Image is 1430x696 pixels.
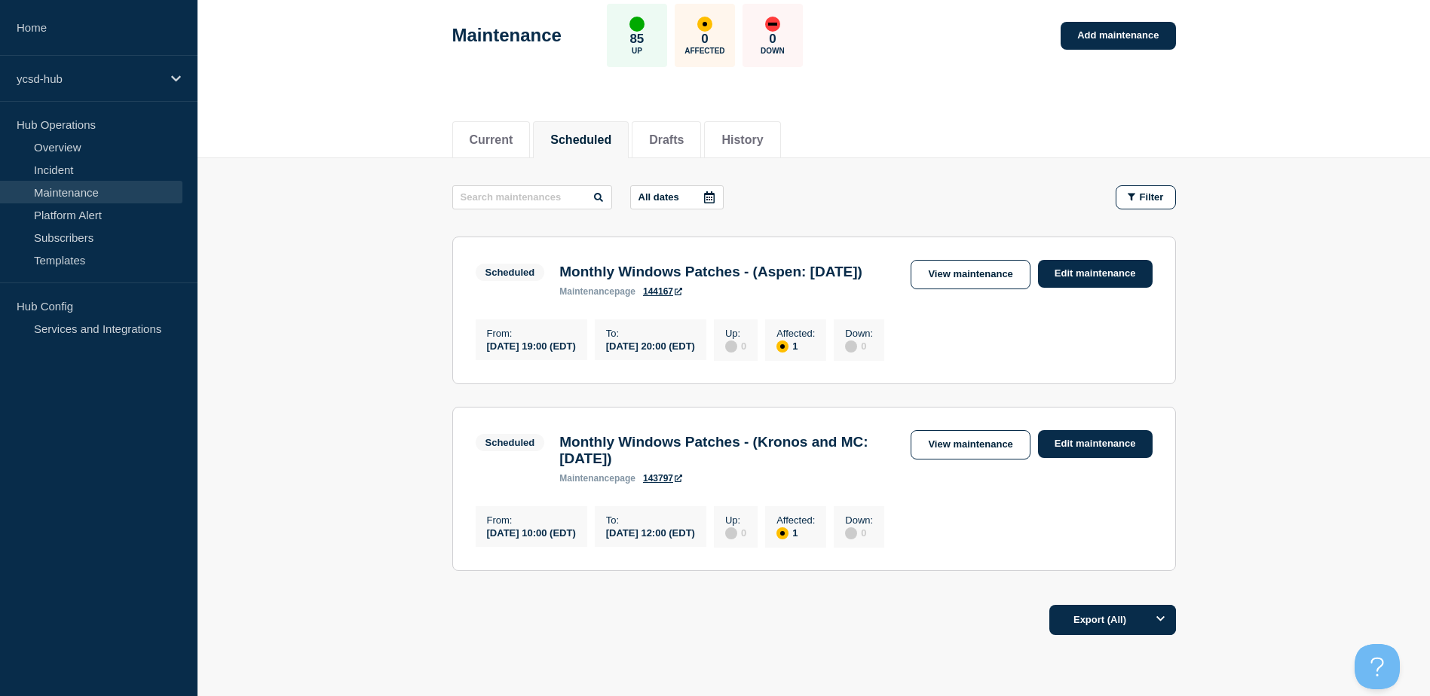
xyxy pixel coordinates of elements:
div: disabled [845,527,857,539]
iframe: Help Scout Beacon - Open [1355,644,1400,689]
h3: Monthly Windows Patches - (Kronos and MC: [DATE]) [559,434,896,467]
div: [DATE] 12:00 (EDT) [606,526,695,539]
span: Filter [1140,191,1164,203]
p: ycsd-hub [17,72,161,85]
div: 1 [776,526,815,539]
a: 143797 [643,473,682,484]
a: 144167 [643,286,682,297]
div: 0 [845,526,873,539]
p: From : [487,514,576,526]
p: To : [606,328,695,339]
h3: Monthly Windows Patches - (Aspen: [DATE]) [559,264,862,280]
div: disabled [725,340,737,353]
div: 1 [776,339,815,353]
div: up [629,17,645,32]
div: affected [697,17,712,32]
div: [DATE] 10:00 (EDT) [487,526,576,539]
div: [DATE] 19:00 (EDT) [487,339,576,352]
p: 0 [701,32,708,47]
p: Up : [725,514,746,526]
div: disabled [845,340,857,353]
a: Edit maintenance [1038,260,1153,288]
p: To : [606,514,695,526]
p: Down : [845,514,873,526]
div: Scheduled [485,437,535,448]
div: affected [776,527,788,539]
button: Options [1146,605,1176,635]
p: Down : [845,328,873,339]
p: All dates [638,191,679,203]
p: Affected [684,47,724,55]
p: From : [487,328,576,339]
div: Scheduled [485,267,535,278]
div: affected [776,340,788,353]
span: maintenance [559,473,614,484]
div: disabled [725,527,737,539]
a: View maintenance [911,430,1030,459]
p: Down [761,47,785,55]
p: page [559,473,635,484]
div: 0 [725,526,746,539]
p: page [559,286,635,297]
span: maintenance [559,286,614,297]
div: down [765,17,780,32]
button: Scheduled [550,133,611,147]
h1: Maintenance [452,25,562,46]
a: Edit maintenance [1038,430,1153,458]
p: Up : [725,328,746,339]
button: Export (All) [1049,605,1176,635]
button: Current [470,133,513,147]
p: 0 [769,32,776,47]
p: Affected : [776,514,815,526]
button: All dates [630,185,724,209]
div: [DATE] 20:00 (EDT) [606,339,695,352]
p: Up [632,47,642,55]
a: Add maintenance [1061,22,1175,50]
a: View maintenance [911,260,1030,289]
button: Filter [1116,185,1176,209]
input: Search maintenances [452,185,612,209]
p: Affected : [776,328,815,339]
p: 85 [629,32,644,47]
div: 0 [845,339,873,353]
button: Drafts [649,133,684,147]
button: History [721,133,763,147]
div: 0 [725,339,746,353]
